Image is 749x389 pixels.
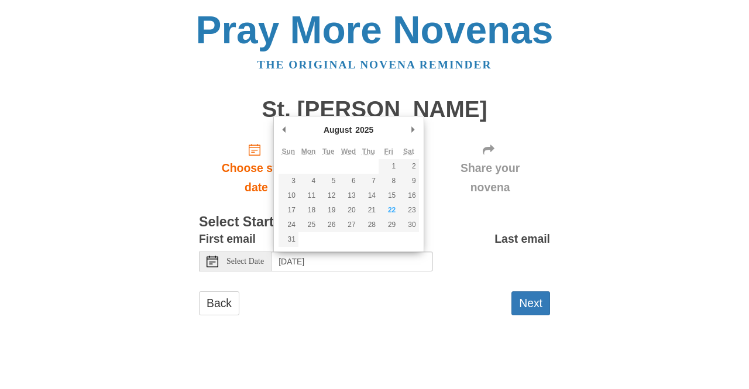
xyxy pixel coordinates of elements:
button: 1 [379,159,398,174]
button: 23 [398,203,418,218]
a: The original novena reminder [257,58,492,71]
button: 22 [379,203,398,218]
button: 18 [298,203,318,218]
button: 28 [359,218,379,232]
button: 31 [279,232,298,247]
button: 8 [379,174,398,188]
button: Next Month [407,121,419,139]
abbr: Wednesday [341,147,356,156]
button: 13 [338,188,358,203]
a: Choose start date [199,133,314,203]
button: 6 [338,174,358,188]
button: 9 [398,174,418,188]
button: 26 [318,218,338,232]
button: 5 [318,174,338,188]
abbr: Saturday [403,147,414,156]
button: 12 [318,188,338,203]
div: 2025 [353,121,375,139]
span: Select Date [226,257,264,266]
button: 24 [279,218,298,232]
button: 25 [298,218,318,232]
button: 30 [398,218,418,232]
button: Next [511,291,550,315]
button: 3 [279,174,298,188]
div: Click "Next" to confirm your start date first. [430,133,550,203]
button: 4 [298,174,318,188]
button: 10 [279,188,298,203]
button: 7 [359,174,379,188]
button: 20 [338,203,358,218]
div: August [322,121,353,139]
button: Previous Month [279,121,290,139]
abbr: Friday [384,147,393,156]
button: 2 [398,159,418,174]
button: 11 [298,188,318,203]
label: First email [199,229,256,249]
button: 15 [379,188,398,203]
button: 17 [279,203,298,218]
abbr: Sunday [281,147,295,156]
abbr: Tuesday [322,147,334,156]
button: 16 [398,188,418,203]
abbr: Monday [301,147,316,156]
span: Choose start date [211,159,302,197]
a: Back [199,291,239,315]
span: Share your novena [442,159,538,197]
button: 29 [379,218,398,232]
a: Pray More Novenas [196,8,554,51]
input: Use the arrow keys to pick a date [272,252,433,271]
h1: St. [PERSON_NAME] [199,97,550,122]
button: 21 [359,203,379,218]
button: 19 [318,203,338,218]
abbr: Thursday [362,147,375,156]
h3: Select Start Date [199,215,550,230]
button: 27 [338,218,358,232]
label: Last email [494,229,550,249]
button: 14 [359,188,379,203]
